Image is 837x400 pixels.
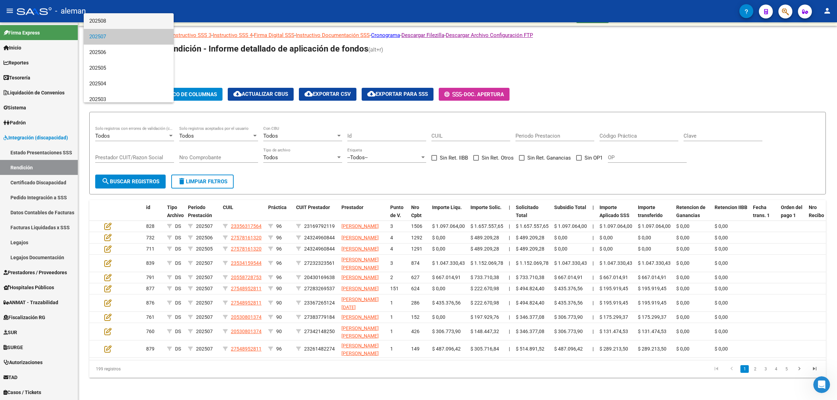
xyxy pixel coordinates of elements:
span: 202508 [89,13,168,29]
span: 202505 [89,60,168,76]
span: 202503 [89,92,168,107]
iframe: Intercom live chat [813,376,830,393]
span: 202504 [89,76,168,92]
span: 202506 [89,45,168,60]
span: 202507 [89,29,168,45]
